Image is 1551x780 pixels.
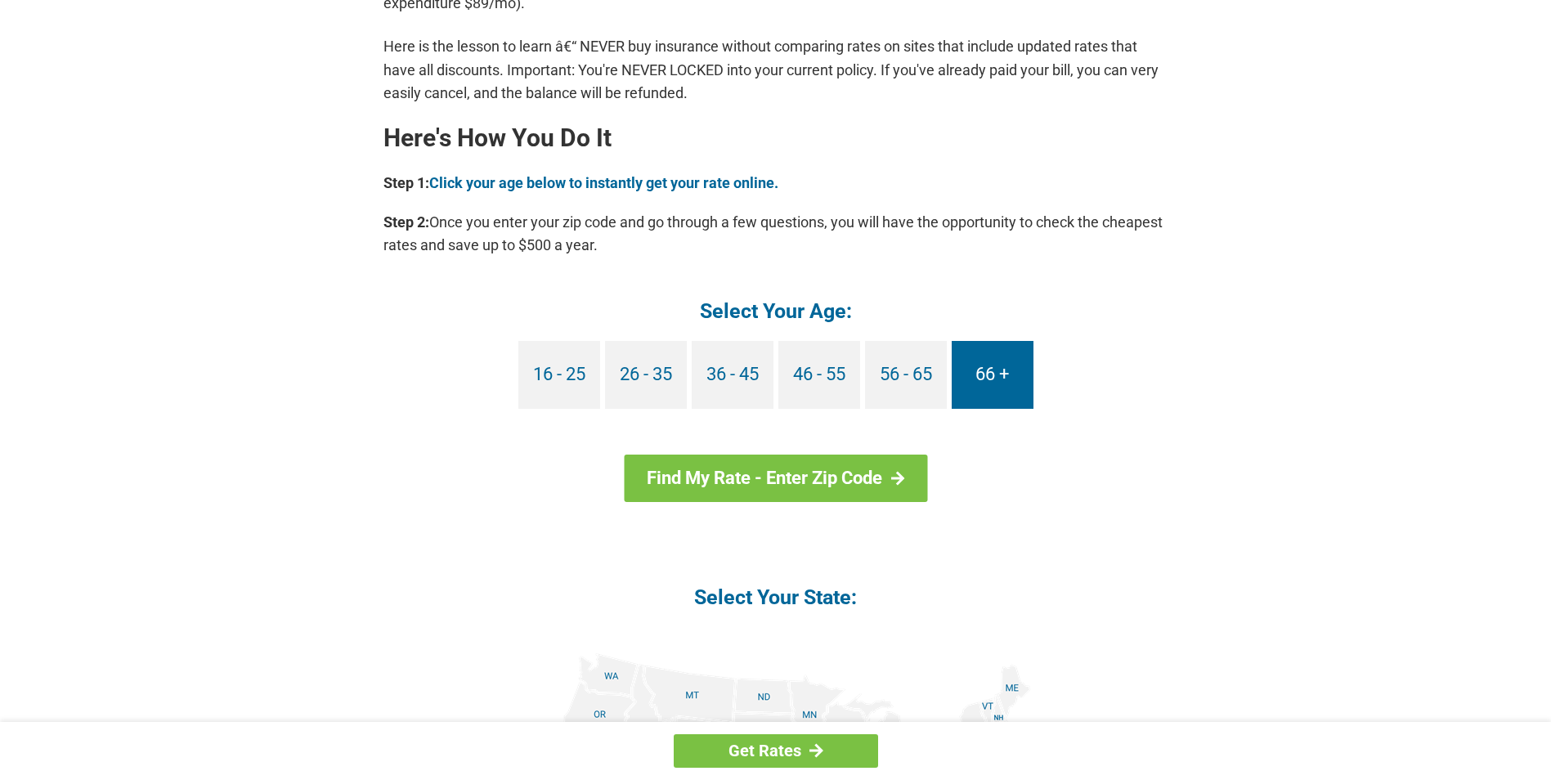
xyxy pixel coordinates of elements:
a: Get Rates [674,734,878,768]
a: Find My Rate - Enter Zip Code [624,455,927,502]
p: Once you enter your zip code and go through a few questions, you will have the opportunity to che... [383,211,1168,257]
a: 56 - 65 [865,341,947,409]
b: Step 2: [383,213,429,231]
a: 16 - 25 [518,341,600,409]
b: Step 1: [383,174,429,191]
p: Here is the lesson to learn â€“ NEVER buy insurance without comparing rates on sites that include... [383,35,1168,104]
a: 66 + [952,341,1033,409]
h4: Select Your Age: [383,298,1168,325]
h2: Here's How You Do It [383,125,1168,151]
a: 36 - 45 [692,341,773,409]
h4: Select Your State: [383,584,1168,611]
a: 46 - 55 [778,341,860,409]
a: Click your age below to instantly get your rate online. [429,174,778,191]
a: 26 - 35 [605,341,687,409]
